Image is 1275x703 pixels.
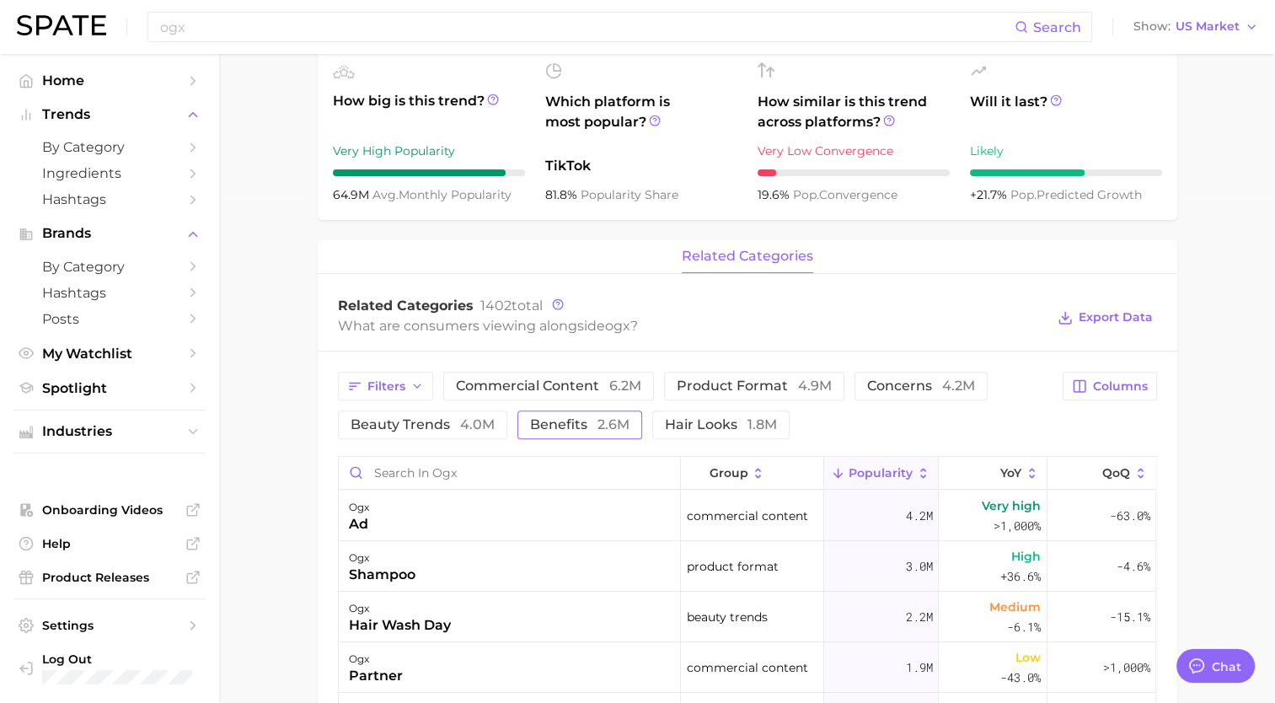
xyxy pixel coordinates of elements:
[42,311,177,327] span: Posts
[758,169,950,176] div: 1 / 10
[1116,556,1149,577] span: -4.6%
[13,647,206,690] a: Log out. Currently logged in with e-mail andrew.miller@basf.com.
[1000,566,1041,587] span: +36.6%
[687,506,808,526] span: commercial content
[849,466,913,480] span: Popularity
[682,249,813,264] span: related categories
[13,67,206,94] a: Home
[42,139,177,155] span: by Category
[1010,187,1142,202] span: predicted growth
[460,416,495,432] span: 4.0m
[687,556,779,577] span: product format
[349,565,415,585] div: shampoo
[942,378,975,394] span: 4.2m
[42,107,177,122] span: Trends
[456,379,641,393] span: commercial content
[1093,379,1148,394] span: Columns
[905,556,932,577] span: 3.0m
[338,298,474,314] span: Related Categories
[339,541,1156,592] button: ogxshampooproduct format3.0mHigh+36.6%-4.6%
[1047,457,1155,490] button: QoQ
[480,298,543,314] span: total
[798,378,832,394] span: 4.9m
[42,191,177,207] span: Hashtags
[42,618,177,633] span: Settings
[758,92,950,132] span: How similar is this trend across platforms?
[1063,372,1156,400] button: Columns
[545,92,737,148] span: Which platform is most popular?
[42,259,177,275] span: by Category
[13,375,206,401] a: Spotlight
[793,187,819,202] abbr: popularity index
[42,652,192,667] span: Log Out
[13,613,206,638] a: Settings
[709,466,747,480] span: group
[13,254,206,280] a: by Category
[905,657,932,678] span: 1.9m
[687,657,808,678] span: commercial content
[349,649,403,669] div: ogx
[1129,16,1262,38] button: ShowUS Market
[530,418,629,432] span: benefits
[333,91,525,132] span: How big is this trend?
[747,416,777,432] span: 1.8m
[339,491,1156,541] button: ogxadcommercial content4.2mVery high>1,000%-63.0%
[793,187,897,202] span: convergence
[372,187,512,202] span: monthly popularity
[545,156,737,176] span: TikTok
[42,72,177,89] span: Home
[982,496,1041,516] span: Very high
[1000,466,1021,480] span: YoY
[758,141,950,161] div: Very Low Convergence
[1033,19,1081,35] span: Search
[42,570,177,585] span: Product Releases
[333,187,372,202] span: 64.9m
[339,457,680,489] input: Search in ogx
[349,666,403,686] div: partner
[1007,617,1041,637] span: -6.1%
[339,642,1156,693] button: ogxpartnercommercial content1.9mLow-43.0%>1,000%
[13,280,206,306] a: Hashtags
[1176,22,1240,31] span: US Market
[939,457,1047,490] button: YoY
[17,15,106,35] img: SPATE
[349,615,451,636] div: hair wash day
[13,341,206,367] a: My Watchlist
[867,379,975,393] span: concerns
[970,187,1010,202] span: +21.7%
[13,531,206,556] a: Help
[1102,466,1130,480] span: QoQ
[1011,546,1041,566] span: High
[351,418,495,432] span: beauty trends
[13,497,206,523] a: Onboarding Videos
[42,165,177,181] span: Ingredients
[333,169,525,176] div: 9 / 10
[681,457,824,490] button: group
[367,379,405,394] span: Filters
[1000,668,1041,688] span: -43.0%
[1079,310,1153,325] span: Export Data
[13,221,206,246] button: Brands
[905,607,932,627] span: 2.2m
[1109,607,1149,627] span: -15.1%
[372,187,399,202] abbr: average
[338,372,433,400] button: Filters
[687,607,768,627] span: beauty trends
[480,298,512,314] span: 1402
[994,518,1041,534] span: >1,000%
[349,548,415,568] div: ogx
[970,169,1162,176] div: 6 / 10
[665,418,777,432] span: hair looks
[1133,22,1171,31] span: Show
[581,187,678,202] span: popularity share
[42,424,177,439] span: Industries
[13,134,206,160] a: by Category
[13,160,206,186] a: Ingredients
[42,380,177,396] span: Spotlight
[905,506,932,526] span: 4.2m
[677,379,832,393] span: product format
[13,419,206,444] button: Industries
[42,285,177,301] span: Hashtags
[158,13,1015,41] input: Search here for a brand, industry, or ingredient
[42,536,177,551] span: Help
